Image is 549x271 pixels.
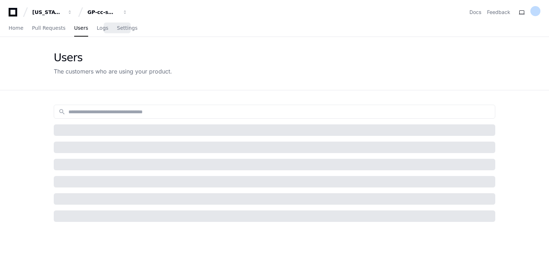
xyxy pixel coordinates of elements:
button: [US_STATE] Pacific [29,6,75,19]
a: Home [9,20,23,37]
span: Users [74,26,88,30]
span: Home [9,26,23,30]
a: Settings [117,20,137,37]
span: Pull Requests [32,26,65,30]
div: GP-cc-sml-apps [87,9,118,16]
span: Logs [97,26,108,30]
span: Settings [117,26,137,30]
div: The customers who are using your product. [54,67,172,76]
a: Docs [469,9,481,16]
button: Feedback [487,9,510,16]
a: Users [74,20,88,37]
div: [US_STATE] Pacific [32,9,63,16]
div: Users [54,51,172,64]
a: Logs [97,20,108,37]
mat-icon: search [58,108,66,115]
button: GP-cc-sml-apps [85,6,130,19]
a: Pull Requests [32,20,65,37]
